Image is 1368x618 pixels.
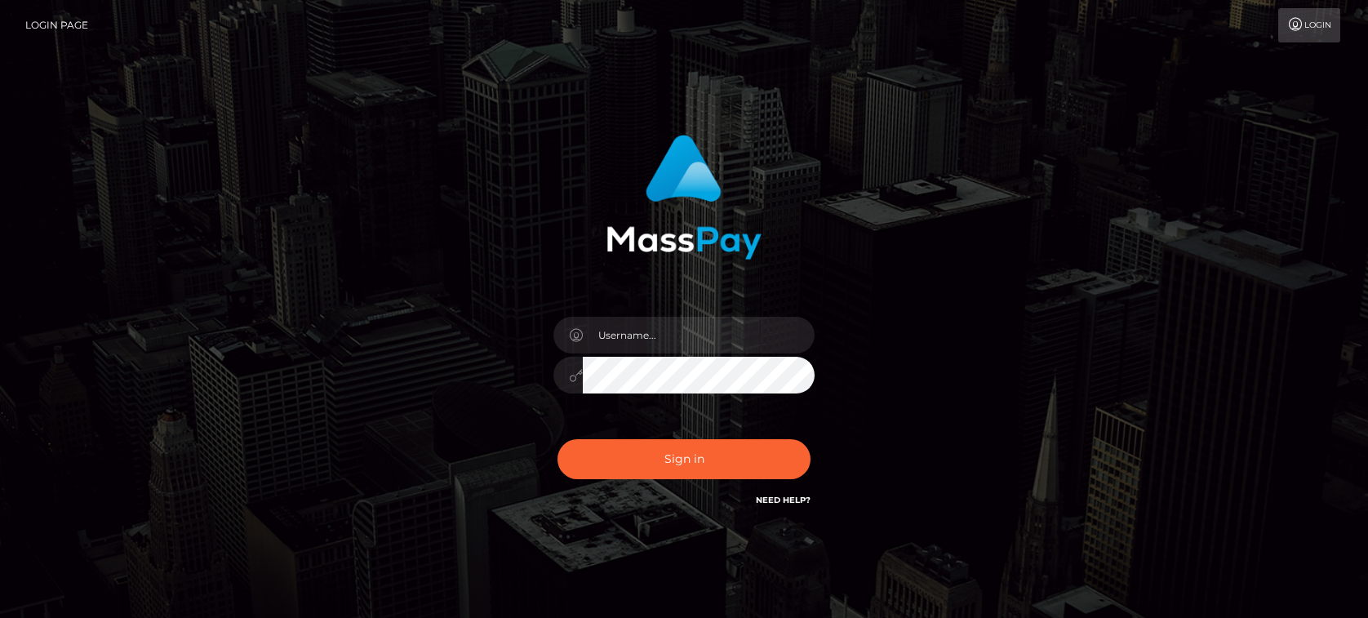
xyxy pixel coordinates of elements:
button: Sign in [557,439,811,479]
input: Username... [583,317,815,353]
a: Login [1278,8,1340,42]
a: Need Help? [756,495,811,505]
a: Login Page [25,8,88,42]
img: MassPay Login [606,135,762,260]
